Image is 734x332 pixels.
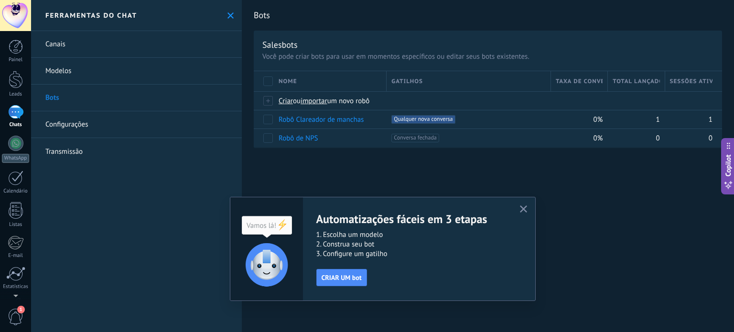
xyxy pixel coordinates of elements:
div: E-mail [2,253,30,259]
div: Chats [2,122,30,128]
h2: Automatizações fáceis em 3 etapas [316,212,508,226]
div: Painel [2,57,30,63]
a: Robô Clareador de manchas [279,115,364,124]
span: 0 [656,134,659,143]
span: 1 [17,306,25,313]
div: Bots [608,92,660,110]
div: 0% [551,129,603,147]
span: Taxa de conversão [556,77,603,86]
span: Conversa fechada [391,134,439,142]
h2: Ferramentas do chat [45,11,137,20]
button: CRIAR UM bot [316,269,367,286]
span: 2. Construa seu bot [316,240,508,249]
span: 0 [709,134,712,143]
span: Copilot [723,154,733,176]
div: Estatísticas [2,284,30,290]
span: importar [301,96,327,106]
div: Calendário [2,188,30,194]
span: Criar [279,96,293,106]
div: 1 [665,110,712,129]
div: Leads [2,91,30,97]
span: 1. Escolha um modelo [316,230,508,240]
p: Você pode criar bots para usar em momentos específicos ou editar seus bots existentes. [262,52,713,61]
a: Robô de NPS [279,134,318,143]
div: Listas [2,222,30,228]
a: Transmissão [31,138,242,165]
span: Sessões ativas [670,77,712,86]
span: 1 [656,115,659,124]
span: 0% [593,115,603,124]
div: Bots [665,92,712,110]
div: 0 [665,129,712,147]
span: Gatilhos [391,77,423,86]
span: 3. Configure um gatilho [316,249,508,259]
span: CRIAR UM bot [322,274,362,281]
div: Salesbots [262,39,298,50]
span: ou [293,96,301,106]
span: Qualquer nova conversa [391,115,455,124]
a: Canais [31,31,242,58]
a: Configurações [31,111,242,138]
span: 0% [593,134,603,143]
span: Total lançado [613,77,659,86]
a: Bots [31,85,242,111]
span: 1 [709,115,712,124]
div: 0% [551,110,603,129]
h2: Bots [254,6,722,25]
div: 0 [608,129,660,147]
span: Nome [279,77,297,86]
span: um novo robô [327,96,370,106]
div: 1 [608,110,660,129]
a: Modelos [31,58,242,85]
div: WhatsApp [2,154,29,163]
